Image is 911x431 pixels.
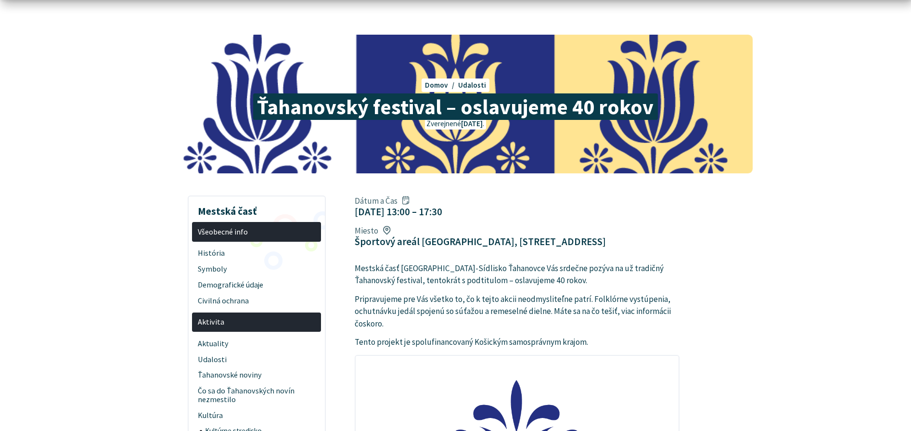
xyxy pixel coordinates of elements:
p: Mestská časť [GEOGRAPHIC_DATA]-Sídlisko Ťahanovce Vás srdečne pozýva na už tradičný Ťahanovský fe... [355,262,680,287]
span: Aktivita [198,314,316,330]
a: Udalosti [192,352,321,367]
span: Civilná ochrana [198,293,316,309]
a: Aktuality [192,336,321,352]
span: Všeobecné info [198,224,316,240]
p: Tento projekt je spolufinancovaný Košickým samosprávnym krajom. [355,336,680,349]
span: Ťahanovské noviny [198,367,316,383]
span: Ťahanovský festival – oslavujeme 40 rokov [253,93,658,120]
a: Symboly [192,261,321,277]
span: Aktuality [198,336,316,352]
h3: Mestská časť [192,198,321,219]
span: Symboly [198,261,316,277]
a: Aktivita [192,313,321,332]
span: História [198,245,316,261]
a: Civilná ochrana [192,293,321,309]
p: Zverejnené . [425,118,486,130]
span: Udalosti [198,352,316,367]
a: Domov [425,80,458,90]
figcaption: Športový areál [GEOGRAPHIC_DATA], [STREET_ADDRESS] [355,235,606,248]
a: Čo sa do Ťahanovských novín nezmestilo [192,383,321,408]
a: Demografické údaje [192,277,321,293]
span: Kultúra [198,408,316,424]
span: Demografické údaje [198,277,316,293]
p: Pripravujeme pre Vás všetko to, čo k tejto akcii neodmysliteľne patrí. Folklórne vystúpenia, ochu... [355,293,680,330]
a: Kultúra [192,408,321,424]
a: Udalosti [458,80,486,90]
span: Dátum a Čas [355,196,442,206]
a: Všeobecné info [192,222,321,242]
figcaption: [DATE] 13:00 – 17:30 [355,206,442,218]
a: História [192,245,321,261]
span: Čo sa do Ťahanovských novín nezmestilo [198,383,316,408]
span: Domov [425,80,448,90]
span: [DATE] [461,119,483,128]
span: Miesto [355,225,606,236]
a: Ťahanovské noviny [192,367,321,383]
